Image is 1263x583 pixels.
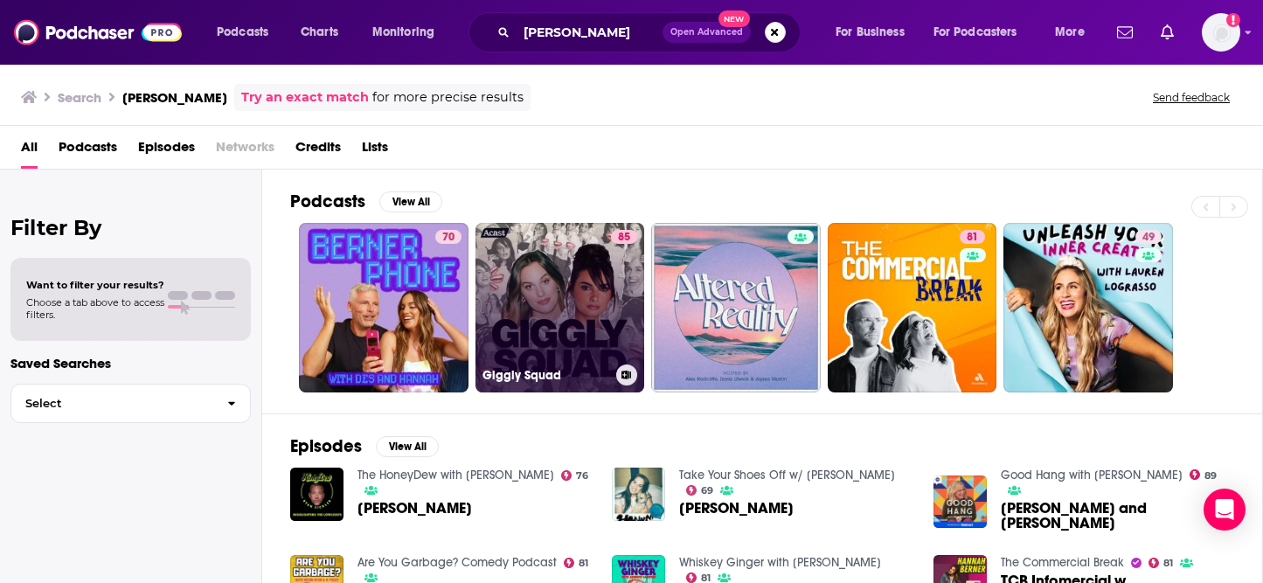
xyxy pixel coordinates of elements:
a: Whiskey Ginger with Andrew Santino [679,555,881,570]
img: Paige DeSorbo and Hannah Berner [933,475,987,529]
a: 70 [435,230,461,244]
img: User Profile [1202,13,1240,52]
a: Are You Garbage? Comedy Podcast [357,555,557,570]
span: 81 [1163,559,1173,567]
a: 81 [960,230,985,244]
button: Open AdvancedNew [663,22,751,43]
span: 85 [618,229,630,246]
a: Paige DeSorbo and Hannah Berner [1001,501,1234,531]
span: Podcasts [217,20,268,45]
span: For Business [836,20,905,45]
a: Show notifications dropdown [1110,17,1140,47]
span: [PERSON_NAME] [679,501,794,516]
span: Open Advanced [670,28,743,37]
a: Lists [362,133,388,169]
span: 89 [1204,472,1217,480]
h3: Giggly Squad [482,368,609,383]
button: open menu [360,18,457,46]
a: 85Giggly Squad [475,223,645,392]
button: Show profile menu [1202,13,1240,52]
button: open menu [823,18,926,46]
span: Charts [301,20,338,45]
span: For Podcasters [933,20,1017,45]
h2: Podcasts [290,191,365,212]
svg: Add a profile image [1226,13,1240,27]
span: [PERSON_NAME] and [PERSON_NAME] [1001,501,1234,531]
a: 81 [828,223,997,392]
button: View All [379,191,442,212]
a: 81 [686,573,711,583]
a: Episodes [138,133,195,169]
span: 81 [701,574,711,582]
a: Try an exact match [241,87,369,108]
button: Send feedback [1148,90,1235,105]
button: Select [10,384,251,423]
input: Search podcasts, credits, & more... [517,18,663,46]
span: 81 [967,229,978,246]
span: More [1055,20,1085,45]
img: Hannah Berner - BernerDew [290,468,344,521]
img: Podchaser - Follow, Share and Rate Podcasts [14,16,182,49]
a: The HoneyDew with Ryan Sickler [357,468,554,482]
span: for more precise results [372,87,524,108]
h2: Episodes [290,435,362,457]
span: New [718,10,750,27]
h2: Filter By [10,215,251,240]
a: PodcastsView All [290,191,442,212]
a: 81 [564,558,589,568]
a: Hannah Berner - BernerDew [357,501,472,516]
a: 85 [611,230,637,244]
span: 49 [1142,229,1155,246]
button: open menu [1043,18,1107,46]
a: The Commercial Break [1001,555,1124,570]
img: Hannah Berner [612,468,665,521]
a: 81 [1148,558,1174,568]
a: 70 [299,223,468,392]
div: Open Intercom Messenger [1204,489,1246,531]
a: 89 [1190,469,1218,480]
a: Charts [289,18,349,46]
span: Select [11,398,213,409]
button: open menu [205,18,291,46]
a: Take Your Shoes Off w/ Rick Glassman [679,468,895,482]
a: Show notifications dropdown [1154,17,1181,47]
span: 70 [442,229,455,246]
a: 49 [1003,223,1173,392]
span: 69 [701,487,713,495]
a: All [21,133,38,169]
span: Networks [216,133,274,169]
a: EpisodesView All [290,435,439,457]
button: open menu [922,18,1043,46]
a: Credits [295,133,341,169]
span: 76 [576,472,588,480]
a: 69 [686,485,714,496]
a: 76 [561,470,589,481]
a: Podcasts [59,133,117,169]
span: Monitoring [372,20,434,45]
span: Want to filter your results? [26,279,164,291]
span: Choose a tab above to access filters. [26,296,164,321]
a: Hannah Berner [679,501,794,516]
span: Logged in as megcassidy [1202,13,1240,52]
button: View All [376,436,439,457]
span: 81 [579,559,588,567]
h3: Search [58,89,101,106]
h3: [PERSON_NAME] [122,89,227,106]
a: Good Hang with Amy Poehler [1001,468,1183,482]
span: [PERSON_NAME] [357,501,472,516]
p: Saved Searches [10,355,251,371]
div: Search podcasts, credits, & more... [485,12,817,52]
a: 49 [1135,230,1162,244]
